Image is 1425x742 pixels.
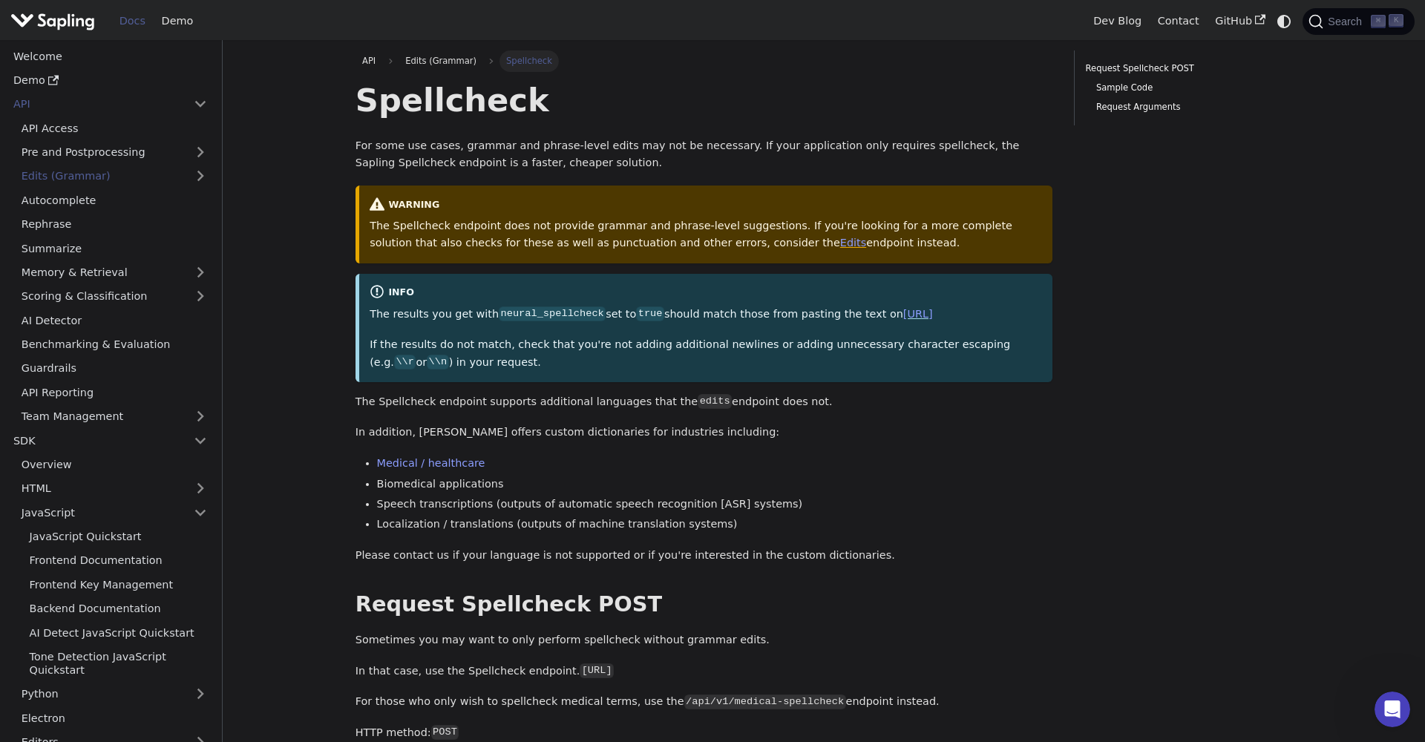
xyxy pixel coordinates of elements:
[370,217,1042,253] p: The Spellcheck endpoint does not provide grammar and phrase-level suggestions. If you're looking ...
[1096,81,1282,95] a: Sample Code
[22,526,215,548] a: JavaScript Quickstart
[394,355,416,370] code: \\r
[1096,100,1282,114] a: Request Arguments
[370,336,1042,372] p: If the results do not match, check that you're not adding additional newlines or adding unnecessa...
[186,93,215,115] button: Collapse sidebar category 'API'
[356,663,1053,680] p: In that case, use the Spellcheck endpoint.
[356,80,1053,120] h1: Spellcheck
[362,56,376,66] span: API
[499,306,606,321] code: neural_spellcheck
[356,424,1053,441] p: In addition, [PERSON_NAME] offers custom dictionaries for industries including:
[1207,10,1273,33] a: GitHub
[903,308,933,320] a: [URL]
[22,622,215,643] a: AI Detect JavaScript Quickstart
[431,725,459,740] code: POST
[13,502,215,523] a: JavaScript
[427,355,448,370] code: \\n
[356,547,1053,565] p: Please contact us if your language is not supported or if you're interested in the custom diction...
[1085,10,1149,33] a: Dev Blog
[1150,10,1208,33] a: Contact
[1389,14,1403,27] kbd: K
[22,574,215,595] a: Frontend Key Management
[370,284,1042,302] div: info
[13,381,215,403] a: API Reporting
[13,165,215,187] a: Edits (Grammar)
[377,457,485,469] a: Medical / healthcare
[13,478,215,499] a: HTML
[377,516,1053,533] li: Localization / translations (outputs of machine translation systems)
[1303,8,1414,35] button: Search (Command+K)
[636,306,664,321] code: true
[1371,15,1386,28] kbd: ⌘
[356,591,1053,618] h2: Request Spellcheck POST
[13,117,215,139] a: API Access
[1323,16,1371,27] span: Search
[111,10,154,33] a: Docs
[399,50,483,71] span: Edits (Grammar)
[356,631,1053,649] p: Sometimes you may want to only perform spellcheck without grammar edits.
[684,695,846,709] code: /api/v1/medical-spellcheck
[22,550,215,571] a: Frontend Documentation
[13,309,215,331] a: AI Detector
[13,262,215,283] a: Memory & Retrieval
[13,358,215,379] a: Guardrails
[13,683,215,705] a: Python
[13,214,215,235] a: Rephrase
[10,10,95,32] img: Sapling.ai
[154,10,201,33] a: Demo
[499,50,559,71] span: Spellcheck
[13,334,215,355] a: Benchmarking & Evaluation
[1086,62,1287,76] a: Request Spellcheck POST
[22,598,215,620] a: Backend Documentation
[356,393,1053,411] p: The Spellcheck endpoint supports additional languages that the endpoint does not.
[5,93,186,115] a: API
[356,693,1053,711] p: For those who only wish to spellcheck medical terms, use the endpoint instead.
[356,724,1053,742] p: HTTP method:
[356,137,1053,173] p: For some use cases, grammar and phrase-level edits may not be necessary. If your application only...
[356,50,383,71] a: API
[5,70,215,91] a: Demo
[377,496,1053,513] li: Speech transcriptions (outputs of automatic speech recognition [ASR] systems)
[13,189,215,211] a: Autocomplete
[22,646,215,681] a: Tone Detection JavaScript Quickstart
[356,50,1053,71] nav: Breadcrumbs
[13,454,215,476] a: Overview
[1375,692,1410,727] iframe: Intercom live chat
[13,142,215,163] a: Pre and Postprocessing
[10,10,100,32] a: Sapling.ai
[580,663,614,678] code: [URL]
[13,237,215,259] a: Summarize
[5,430,186,451] a: SDK
[698,394,732,409] code: edits
[370,306,1042,324] p: The results you get with set to should match those from pasting the text on
[1274,10,1295,32] button: Switch between dark and light mode (currently system mode)
[370,197,1042,214] div: warning
[13,406,215,427] a: Team Management
[13,286,215,307] a: Scoring & Classification
[13,707,215,729] a: Electron
[840,237,866,249] a: Edits
[5,45,215,67] a: Welcome
[186,430,215,451] button: Collapse sidebar category 'SDK'
[377,476,1053,493] li: Biomedical applications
